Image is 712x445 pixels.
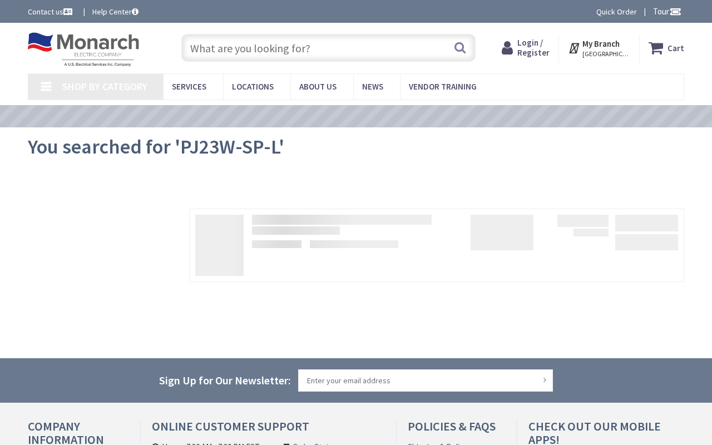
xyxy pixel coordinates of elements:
[502,38,550,58] a: Login / Register
[568,38,630,58] div: My Branch [GEOGRAPHIC_DATA], [GEOGRAPHIC_DATA]
[62,80,147,93] span: Shop By Category
[298,369,553,392] input: Enter your email address
[232,81,274,92] span: Locations
[596,6,637,17] a: Quick Order
[152,419,385,441] h4: Online Customer Support
[582,38,620,49] strong: My Branch
[172,81,206,92] span: Services
[667,38,684,58] strong: Cart
[28,6,75,17] a: Contact us
[28,134,284,159] span: You searched for 'PJ23W-SP-L'
[649,38,684,58] a: Cart
[362,81,383,92] span: News
[181,34,476,62] input: What are you looking for?
[582,50,630,58] span: [GEOGRAPHIC_DATA], [GEOGRAPHIC_DATA]
[159,373,291,387] span: Sign Up for Our Newsletter:
[517,37,550,58] span: Login / Register
[409,81,477,92] span: Vendor Training
[299,81,337,92] span: About Us
[653,6,681,17] span: Tour
[250,111,444,123] a: VIEW OUR VIDEO TRAINING LIBRARY
[28,32,139,67] img: Monarch Electric Company
[92,6,139,17] a: Help Center
[408,419,506,441] h4: Policies & FAQs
